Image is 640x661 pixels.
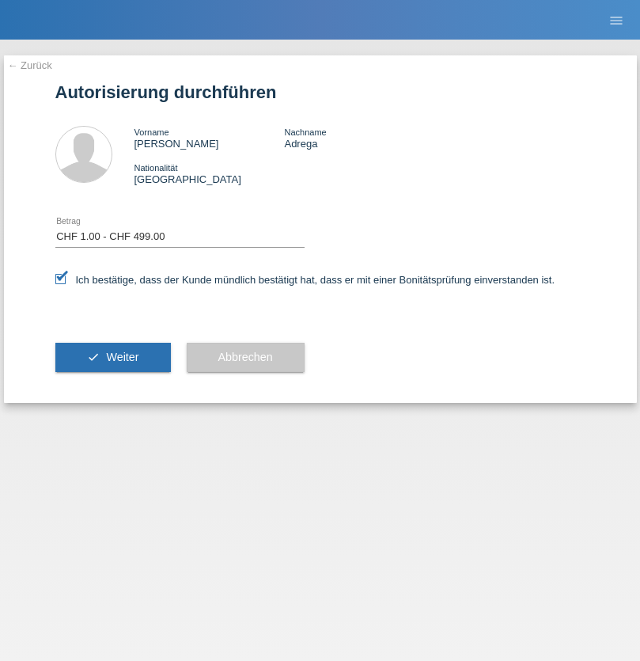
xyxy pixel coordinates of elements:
[106,351,138,363] span: Weiter
[284,127,326,137] span: Nachname
[134,126,285,150] div: [PERSON_NAME]
[600,15,632,25] a: menu
[55,343,171,373] button: check Weiter
[55,82,585,102] h1: Autorisierung durchführen
[8,59,52,71] a: ← Zurück
[218,351,273,363] span: Abbrechen
[187,343,305,373] button: Abbrechen
[284,126,434,150] div: Adrega
[134,163,178,173] span: Nationalität
[134,127,169,137] span: Vorname
[608,13,624,28] i: menu
[55,274,555,286] label: Ich bestätige, dass der Kunde mündlich bestätigt hat, dass er mit einer Bonitätsprüfung einversta...
[87,351,100,363] i: check
[134,161,285,185] div: [GEOGRAPHIC_DATA]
